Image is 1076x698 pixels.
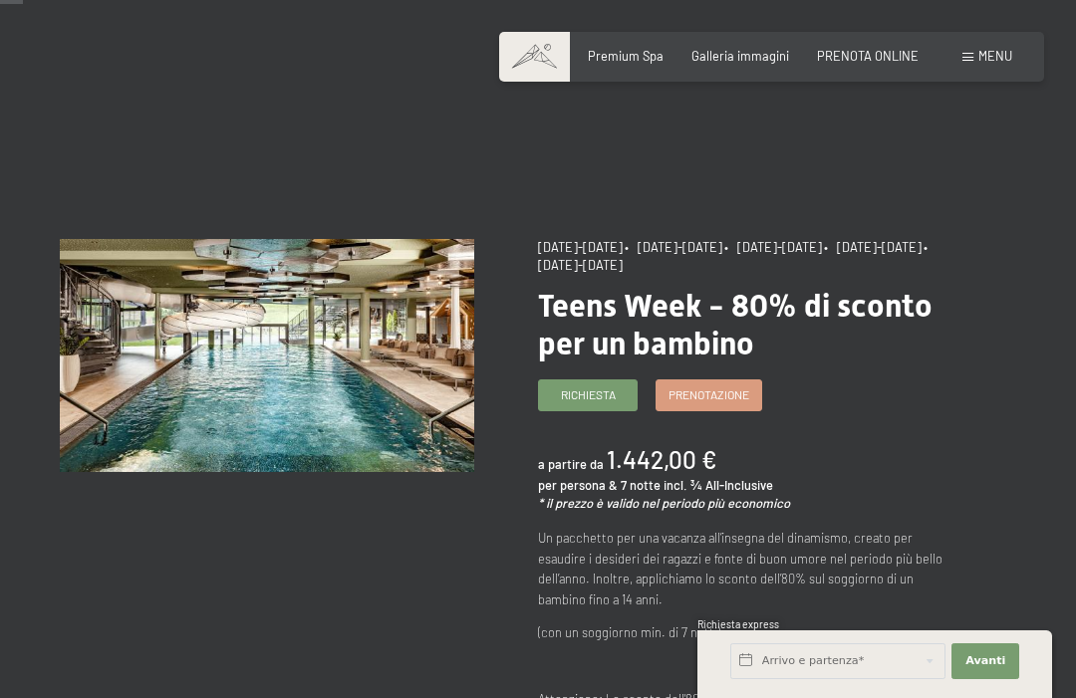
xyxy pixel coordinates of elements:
a: Galleria immagini [691,48,789,64]
span: 7 notte [621,477,661,493]
button: Avanti [951,643,1019,679]
p: (con un soggiorno min. di 7 notti) [538,622,952,642]
span: Richiesta [561,386,616,403]
span: per persona & [538,477,618,493]
span: • [DATE]-[DATE] [824,239,922,255]
span: • [DATE]-[DATE] [538,239,934,273]
span: Menu [978,48,1012,64]
span: Teens Week - 80% di sconto per un bambino [538,287,933,362]
a: Richiesta [539,380,637,410]
span: • [DATE]-[DATE] [724,239,822,255]
span: [DATE]-[DATE] [538,239,623,255]
span: Avanti [965,653,1005,669]
a: Premium Spa [588,48,664,64]
a: Prenotazione [657,380,761,410]
span: incl. ¾ All-Inclusive [664,477,773,493]
span: Richiesta express [697,618,779,630]
b: 1.442,00 € [607,445,716,474]
span: Prenotazione [669,386,749,403]
span: • [DATE]-[DATE] [625,239,722,255]
a: PRENOTA ONLINE [817,48,919,64]
img: Teens Week - 80% di sconto per un bambino [60,239,474,472]
em: * il prezzo è valido nel periodo più economico [538,495,790,511]
span: a partire da [538,456,604,472]
p: Un pacchetto per una vacanza all’insegna del dinamismo, creato per esaudire i desideri dei ragazz... [538,528,952,609]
